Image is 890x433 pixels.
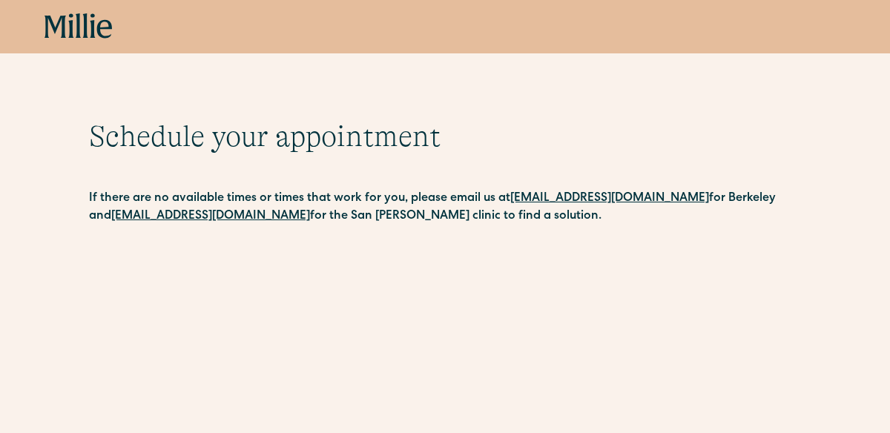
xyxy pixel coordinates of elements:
[111,211,310,222] a: [EMAIL_ADDRESS][DOMAIN_NAME]
[89,119,801,154] h1: Schedule your appointment
[310,211,601,222] strong: for the San [PERSON_NAME] clinic to find a solution.
[89,193,510,205] strong: If there are no available times or times that work for you, please email us at
[510,193,709,205] a: [EMAIL_ADDRESS][DOMAIN_NAME]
